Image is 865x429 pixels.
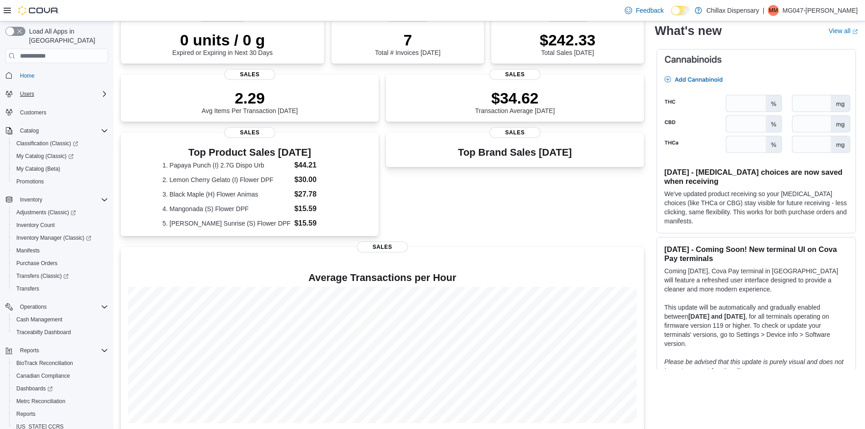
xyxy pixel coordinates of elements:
[768,5,779,16] div: MG047-Maya Espinoza
[13,245,108,256] span: Manifests
[20,303,47,311] span: Operations
[16,398,65,405] span: Metrc Reconciliation
[9,382,112,395] a: Dashboards
[475,89,555,114] div: Transaction Average [DATE]
[2,124,112,137] button: Catalog
[13,383,56,394] a: Dashboards
[375,31,440,49] p: 7
[540,31,596,56] div: Total Sales [DATE]
[13,327,108,338] span: Traceabilty Dashboard
[224,127,275,138] span: Sales
[18,6,59,15] img: Cova
[173,31,273,49] p: 0 units / 0 g
[13,151,77,162] a: My Catalog (Classic)
[2,106,112,119] button: Customers
[20,90,34,98] span: Users
[664,266,848,294] p: Coming [DATE], Cova Pay terminal in [GEOGRAPHIC_DATA] will feature a refreshed user interface des...
[13,283,108,294] span: Transfers
[13,409,39,419] a: Reports
[16,345,43,356] button: Reports
[9,244,112,257] button: Manifests
[13,271,72,281] a: Transfers (Classic)
[294,203,337,214] dd: $15.59
[16,234,91,242] span: Inventory Manager (Classic)
[13,383,108,394] span: Dashboards
[2,88,112,100] button: Users
[375,31,440,56] div: Total # Invoices [DATE]
[13,151,108,162] span: My Catalog (Classic)
[294,218,337,229] dd: $15.59
[9,137,112,150] a: Classification (Classic)
[9,395,112,408] button: Metrc Reconciliation
[664,303,848,348] p: This update will be automatically and gradually enabled between , for all terminals operating on ...
[636,6,663,15] span: Feedback
[16,260,58,267] span: Purchase Orders
[2,344,112,357] button: Reports
[16,194,46,205] button: Inventory
[475,89,555,107] p: $34.62
[2,69,112,82] button: Home
[128,272,637,283] h4: Average Transactions per Hour
[16,301,50,312] button: Operations
[20,72,35,79] span: Home
[16,107,50,118] a: Customers
[357,242,408,252] span: Sales
[13,283,43,294] a: Transfers
[20,196,42,203] span: Inventory
[13,314,108,325] span: Cash Management
[163,204,291,213] dt: 4. Mangonada (S) Flower DPF
[202,89,298,114] div: Avg Items Per Transaction [DATE]
[13,258,108,269] span: Purchase Orders
[16,89,38,99] button: Users
[655,24,722,38] h2: What's new
[664,189,848,226] p: We've updated product receiving so your [MEDICAL_DATA] choices (like THCa or CBG) stay visible fo...
[9,232,112,244] a: Inventory Manager (Classic)
[9,206,112,219] a: Adjustments (Classic)
[13,232,108,243] span: Inventory Manager (Classic)
[2,301,112,313] button: Operations
[13,314,66,325] a: Cash Management
[13,271,108,281] span: Transfers (Classic)
[13,245,43,256] a: Manifests
[458,147,572,158] h3: Top Brand Sales [DATE]
[13,396,108,407] span: Metrc Reconciliation
[20,127,39,134] span: Catalog
[540,31,596,49] p: $242.33
[16,153,74,160] span: My Catalog (Classic)
[16,209,76,216] span: Adjustments (Classic)
[13,220,108,231] span: Inventory Count
[224,69,275,80] span: Sales
[664,245,848,263] h3: [DATE] - Coming Soon! New terminal UI on Cova Pay terminals
[9,163,112,175] button: My Catalog (Beta)
[294,160,337,171] dd: $44.21
[13,207,108,218] span: Adjustments (Classic)
[16,410,35,418] span: Reports
[13,138,82,149] a: Classification (Classic)
[16,125,108,136] span: Catalog
[707,5,759,16] p: Chillax Dispensary
[163,147,337,158] h3: Top Product Sales [DATE]
[664,358,844,375] em: Please be advised that this update is purely visual and does not impact payment functionality.
[16,165,60,173] span: My Catalog (Beta)
[163,219,291,228] dt: 5. [PERSON_NAME] Sunrise (S) Flower DPF
[20,109,46,116] span: Customers
[16,316,62,323] span: Cash Management
[621,1,667,20] a: Feedback
[769,5,778,16] span: MM
[16,272,69,280] span: Transfers (Classic)
[294,189,337,200] dd: $27.78
[16,178,44,185] span: Promotions
[173,31,273,56] div: Expired or Expiring in Next 30 Days
[664,168,848,186] h3: [DATE] - [MEDICAL_DATA] choices are now saved when receiving
[9,270,112,282] a: Transfers (Classic)
[829,27,858,35] a: View allExternal link
[9,408,112,420] button: Reports
[16,140,78,147] span: Classification (Classic)
[13,232,95,243] a: Inventory Manager (Classic)
[16,329,71,336] span: Traceabilty Dashboard
[16,385,53,392] span: Dashboards
[25,27,108,45] span: Load All Apps in [GEOGRAPHIC_DATA]
[9,257,112,270] button: Purchase Orders
[16,89,108,99] span: Users
[13,258,61,269] a: Purchase Orders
